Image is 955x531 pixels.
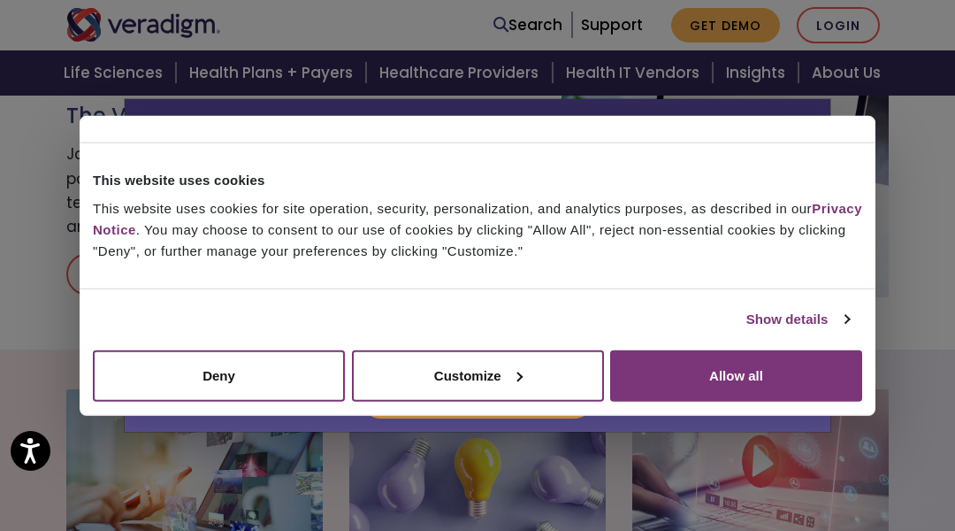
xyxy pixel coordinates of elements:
[93,197,862,261] div: This website uses cookies for site operation, security, personalization, and analytics purposes, ...
[93,200,862,236] a: Privacy Notice
[93,170,862,191] div: This website uses cookies
[125,99,830,182] h2: Allscripts is now Veradigm
[93,350,345,401] button: Deny
[352,350,604,401] button: Customize
[610,350,862,401] button: Allow all
[746,309,849,330] a: Show details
